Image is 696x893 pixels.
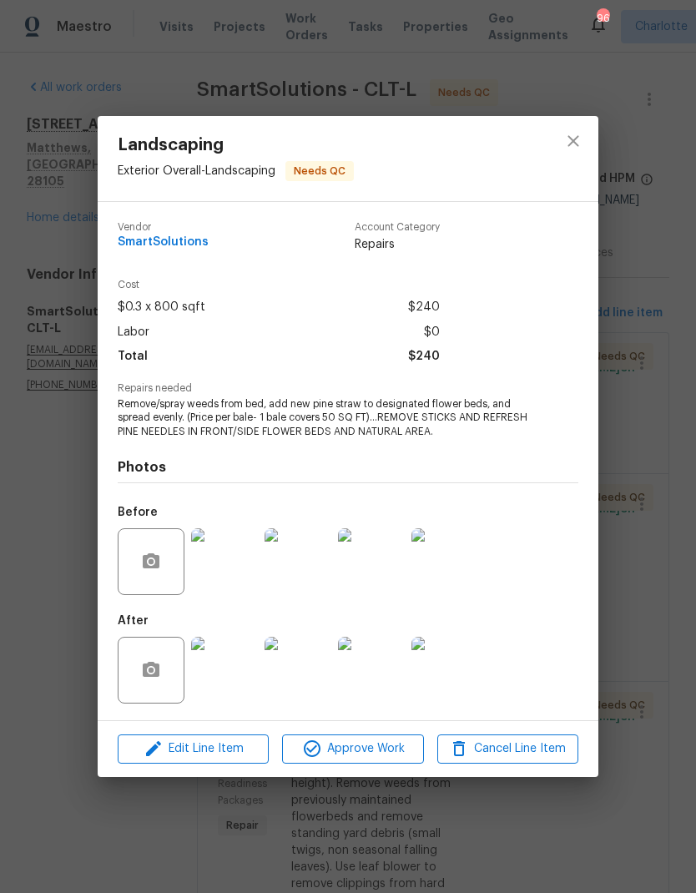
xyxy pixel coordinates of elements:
span: Repairs needed [118,383,578,394]
button: close [553,121,593,161]
span: Cost [118,280,440,290]
span: Needs QC [287,163,352,179]
div: 96 [597,10,608,27]
span: SmartSolutions [118,236,209,249]
button: Cancel Line Item [437,734,578,764]
span: Approve Work [287,739,418,759]
span: Account Category [355,222,440,233]
span: Vendor [118,222,209,233]
span: $240 [408,295,440,320]
button: Edit Line Item [118,734,269,764]
h5: Before [118,507,158,518]
h5: After [118,615,149,627]
span: $240 [408,345,440,369]
button: Approve Work [282,734,423,764]
span: Cancel Line Item [442,739,573,759]
span: Labor [118,320,149,345]
span: Remove/spray weeds from bed, add new pine straw to designated flower beds, and spread evenly. (Pr... [118,397,532,439]
span: Landscaping [118,136,354,154]
span: $0 [424,320,440,345]
span: Total [118,345,148,369]
span: Edit Line Item [123,739,264,759]
span: Exterior Overall - Landscaping [118,165,275,177]
span: $0.3 x 800 sqft [118,295,205,320]
span: Repairs [355,236,440,253]
h4: Photos [118,459,578,476]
